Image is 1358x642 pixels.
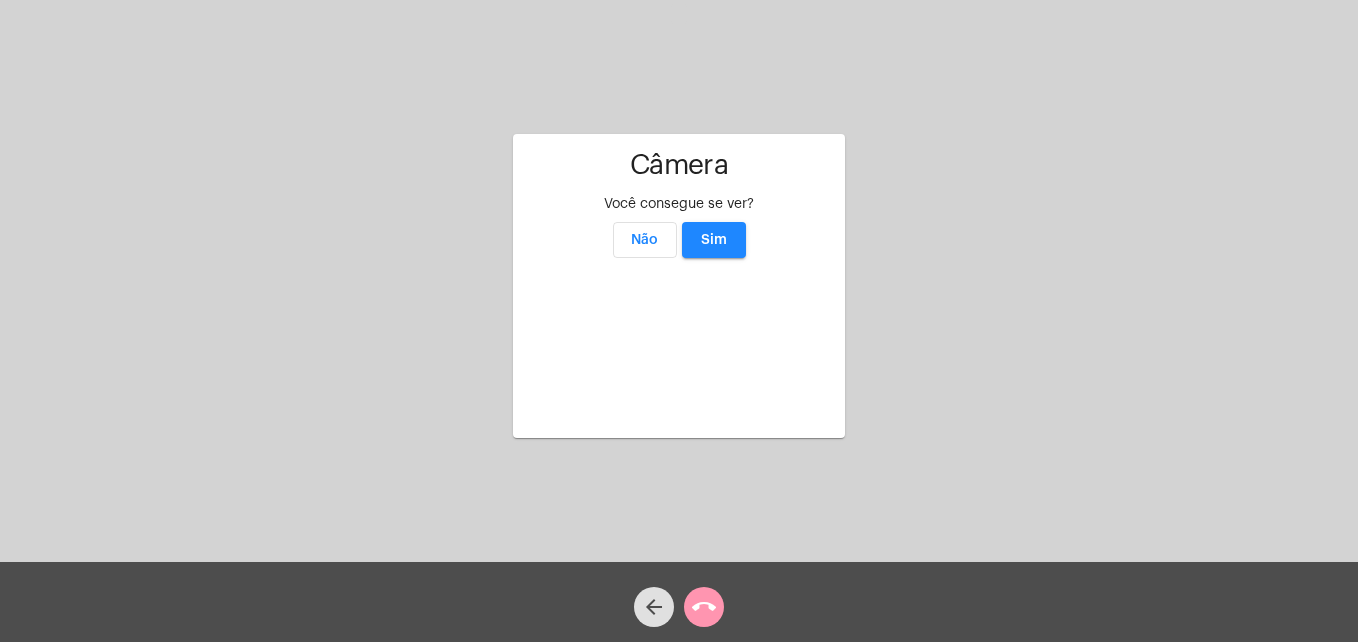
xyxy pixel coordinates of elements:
mat-icon: call_end [692,595,716,619]
span: Você consegue se ver? [604,197,754,211]
button: Não [613,222,677,258]
mat-icon: arrow_back [642,595,666,619]
h1: Câmera [529,150,829,181]
button: Sim [682,222,746,258]
span: Sim [701,233,727,247]
span: Não [631,233,658,247]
